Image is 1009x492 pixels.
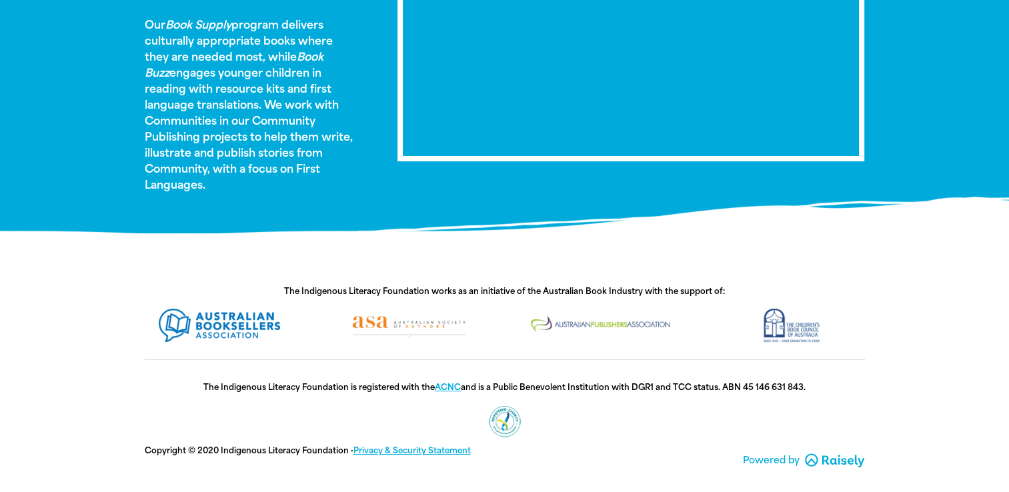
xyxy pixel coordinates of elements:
[435,383,461,392] a: ACNC
[743,453,865,467] a: Powered by
[284,287,725,296] span: The Indigenous Literacy Foundation works as an initiative of the Australian Book Industry with th...
[165,19,231,31] em: Book Supply
[145,446,471,455] span: Copyright © 2020 Indigenous Literacy Foundation ·
[145,51,323,79] em: Book Buzz
[145,17,358,193] p: Our program delivers culturally appropriate books where they are needed most, while engages young...
[203,383,806,392] span: The Indigenous Literacy Foundation is registered with the and is a Public Benevolent Institution ...
[353,446,471,455] a: Privacy & Security Statement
